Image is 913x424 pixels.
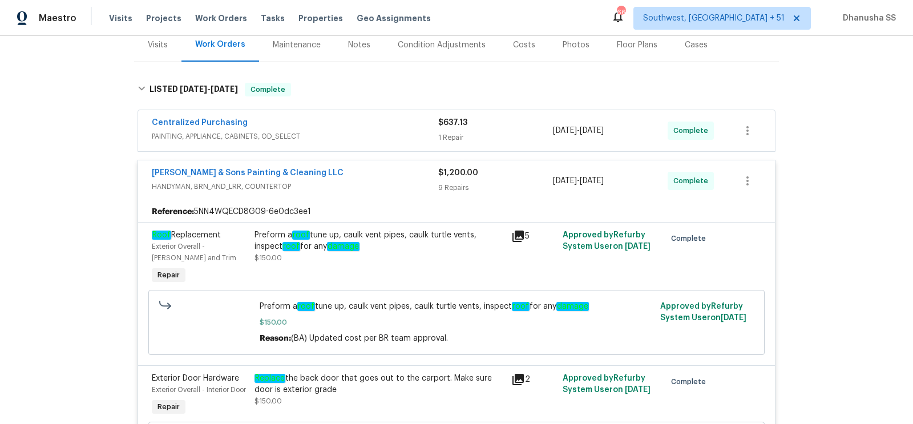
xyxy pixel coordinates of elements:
[148,39,168,51] div: Visits
[180,85,238,93] span: -
[152,119,248,127] a: Centralized Purchasing
[152,243,236,261] span: Exterior Overall - [PERSON_NAME] and Trim
[660,302,746,322] span: Approved by Refurby System User on
[246,84,290,95] span: Complete
[838,13,896,24] span: Dhanusha SS
[254,398,282,405] span: $150.00
[553,125,604,136] span: -
[138,201,775,222] div: 5NN4WQECD8G09-6e0dc3ee1
[153,401,184,413] span: Repair
[438,132,553,143] div: 1 Repair
[254,373,504,395] div: the back door that goes out to the carport. Make sure door is exterior grade
[553,127,577,135] span: [DATE]
[261,14,285,22] span: Tasks
[291,334,448,342] span: (BA) Updated cost per BR team approval.
[671,376,710,387] span: Complete
[580,177,604,185] span: [DATE]
[152,169,344,177] a: [PERSON_NAME] & Sons Painting & Cleaning LLC
[260,334,291,342] span: Reason:
[146,13,181,24] span: Projects
[512,302,530,311] em: roof
[511,373,556,386] div: 2
[643,13,785,24] span: Southwest, [GEOGRAPHIC_DATA] + 51
[260,317,654,328] span: $150.00
[357,13,431,24] span: Geo Assignments
[152,231,221,240] span: Replacement
[327,242,359,251] em: damage
[617,39,657,51] div: Floor Plans
[671,233,710,244] span: Complete
[673,175,713,187] span: Complete
[721,314,746,322] span: [DATE]
[211,85,238,93] span: [DATE]
[152,181,438,192] span: HANDYMAN, BRN_AND_LRR, COUNTERTOP
[348,39,370,51] div: Notes
[195,13,247,24] span: Work Orders
[180,85,207,93] span: [DATE]
[513,39,535,51] div: Costs
[254,255,282,261] span: $150.00
[260,301,654,312] span: Preform a tune up, caulk vent pipes, caulk turtle vents, inspect for any
[152,386,246,393] span: Exterior Overall - Interior Door
[282,242,300,251] em: roof
[398,39,486,51] div: Condition Adjustments
[556,302,589,311] em: damage
[685,39,708,51] div: Cases
[625,243,651,251] span: [DATE]
[195,39,245,50] div: Work Orders
[580,127,604,135] span: [DATE]
[134,71,779,108] div: LISTED [DATE]-[DATE]Complete
[254,374,285,383] em: Replace
[553,177,577,185] span: [DATE]
[152,231,171,240] em: Roof
[438,169,478,177] span: $1,200.00
[563,231,651,251] span: Approved by Refurby System User on
[292,231,310,240] em: roof
[254,229,504,252] div: Preform a tune up, caulk vent pipes, caulk turtle vents, inspect for any
[152,131,438,142] span: PAINTING, APPLIANCE, CABINETS, OD_SELECT
[511,229,556,243] div: 5
[152,206,194,217] b: Reference:
[298,13,343,24] span: Properties
[109,13,132,24] span: Visits
[39,13,76,24] span: Maestro
[563,39,589,51] div: Photos
[150,83,238,96] h6: LISTED
[153,269,184,281] span: Repair
[617,7,625,18] div: 663
[438,182,553,193] div: 9 Repairs
[152,374,239,382] span: Exterior Door Hardware
[438,119,467,127] span: $637.13
[273,39,321,51] div: Maintenance
[563,374,651,394] span: Approved by Refurby System User on
[297,302,315,311] em: roof
[625,386,651,394] span: [DATE]
[553,175,604,187] span: -
[673,125,713,136] span: Complete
